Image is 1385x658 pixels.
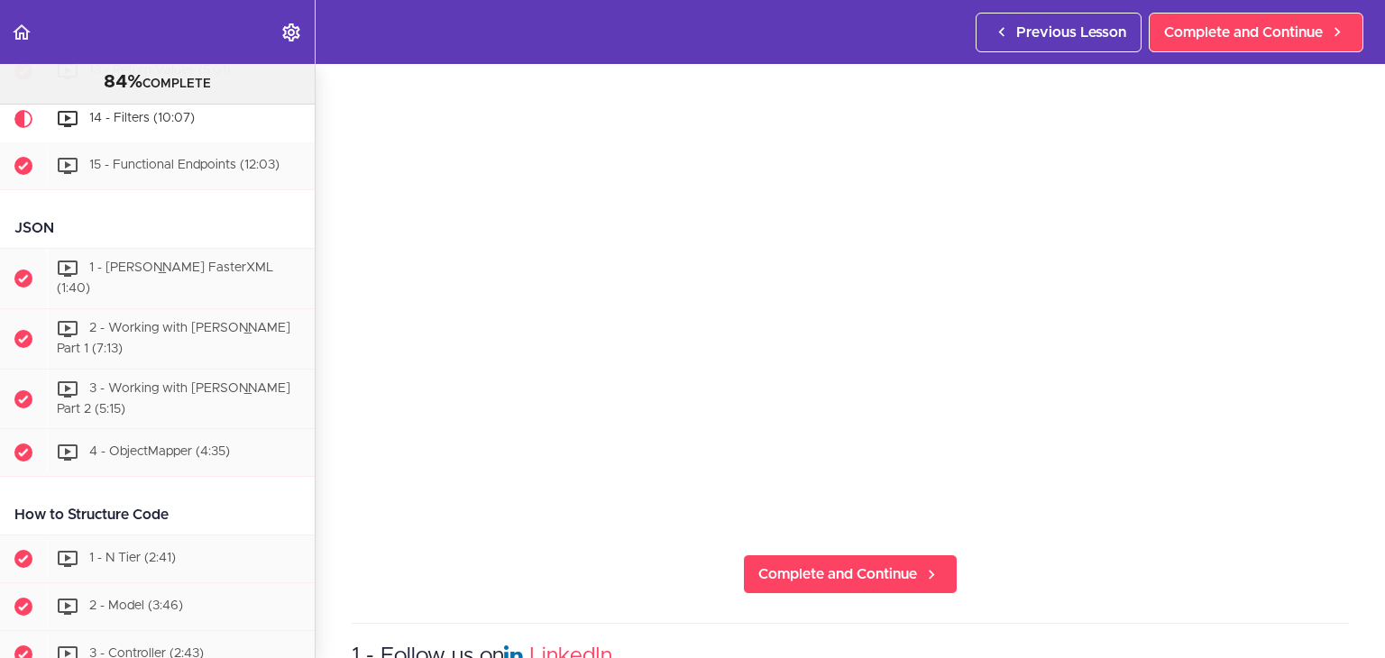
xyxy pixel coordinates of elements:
[1164,22,1323,43] span: Complete and Continue
[89,446,230,459] span: 4 - ObjectMapper (4:35)
[104,73,142,91] span: 84%
[743,554,958,594] a: Complete and Continue
[57,382,290,416] span: 3 - Working with [PERSON_NAME] Part 2 (5:15)
[976,13,1142,52] a: Previous Lesson
[89,113,195,125] span: 14 - Filters (10:07)
[23,71,292,95] div: COMPLETE
[57,322,290,355] span: 2 - Working with [PERSON_NAME] Part 1 (7:13)
[758,563,917,585] span: Complete and Continue
[89,553,176,565] span: 1 - N Tier (2:41)
[280,22,302,43] svg: Settings Menu
[89,600,183,613] span: 2 - Model (3:46)
[1149,13,1363,52] a: Complete and Continue
[1016,22,1126,43] span: Previous Lesson
[89,160,280,172] span: 15 - Functional Endpoints (12:03)
[57,262,273,296] span: 1 - [PERSON_NAME] FasterXML (1:40)
[11,22,32,43] svg: Back to course curriculum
